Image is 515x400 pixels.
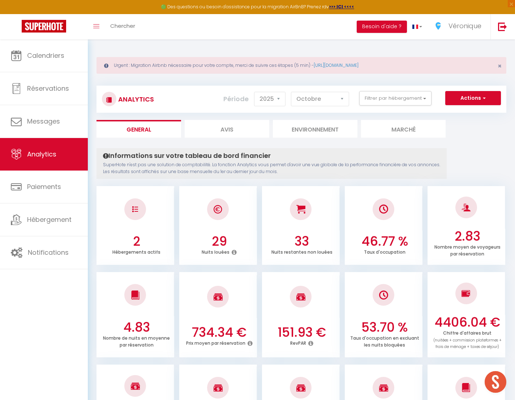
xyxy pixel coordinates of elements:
button: Besoin d'aide ? [357,21,407,33]
button: Actions [445,91,501,106]
h3: Analytics [116,91,154,107]
p: Nombre de nuits en moyenne par réservation [103,334,170,348]
span: Notifications [28,248,69,257]
h3: 2.83 [432,229,504,244]
span: Calendriers [27,51,64,60]
img: Super Booking [22,20,66,33]
li: Avis [185,120,269,138]
p: Nuits restantes non louées [271,248,332,255]
h3: 2 [100,234,173,249]
h3: 33 [266,234,338,249]
a: Chercher [105,14,141,39]
img: NO IMAGE [462,289,471,298]
img: logout [498,22,507,31]
p: Chiffre d'affaires brut [433,328,502,350]
li: Environnement [273,120,357,138]
img: NO IMAGE [132,206,138,212]
h3: 4.83 [100,320,173,335]
button: Filtrer par hébergement [359,91,432,106]
span: Réservations [27,84,69,93]
img: ... [433,21,444,31]
p: Hébergements actifs [112,248,160,255]
h4: Informations sur votre tableau de bord financier [103,152,440,160]
div: Urgent : Migration Airbnb nécessaire pour votre compte, merci de suivre ces étapes (5 min) - [96,57,506,74]
h3: 151.93 € [266,325,338,340]
span: × [498,61,502,70]
img: NO IMAGE [379,291,388,300]
p: Taux d'occupation [364,248,405,255]
li: General [96,120,181,138]
button: Close [498,63,502,69]
p: SuperHote n'est pas une solution de comptabilité. La fonction Analytics vous permet d'avoir une v... [103,162,440,175]
h3: 4406.04 € [432,315,504,330]
p: Nuits louées [202,248,229,255]
span: Messages [27,117,60,126]
a: ... Véronique [428,14,490,39]
span: Paiements [27,182,61,191]
h3: 46.77 % [349,234,421,249]
p: RevPAR [290,339,306,346]
h3: 53.70 % [349,320,421,335]
div: Ouvrir le chat [485,371,506,393]
a: [URL][DOMAIN_NAME] [314,62,359,68]
li: Marché [361,120,446,138]
p: Taux d'occupation en excluant les nuits bloquées [350,334,419,348]
label: Période [223,91,249,107]
h3: 29 [183,234,256,249]
span: Hébergement [27,215,72,224]
span: Chercher [110,22,135,30]
span: Analytics [27,150,56,159]
h3: 734.34 € [183,325,256,340]
p: Nombre moyen de voyageurs par réservation [434,242,501,257]
a: >>> ICI <<<< [329,4,354,10]
span: Véronique [449,21,481,30]
span: (nuitées + commission plateformes + frais de ménage + taxes de séjour) [433,337,502,350]
p: Prix moyen par réservation [186,339,245,346]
